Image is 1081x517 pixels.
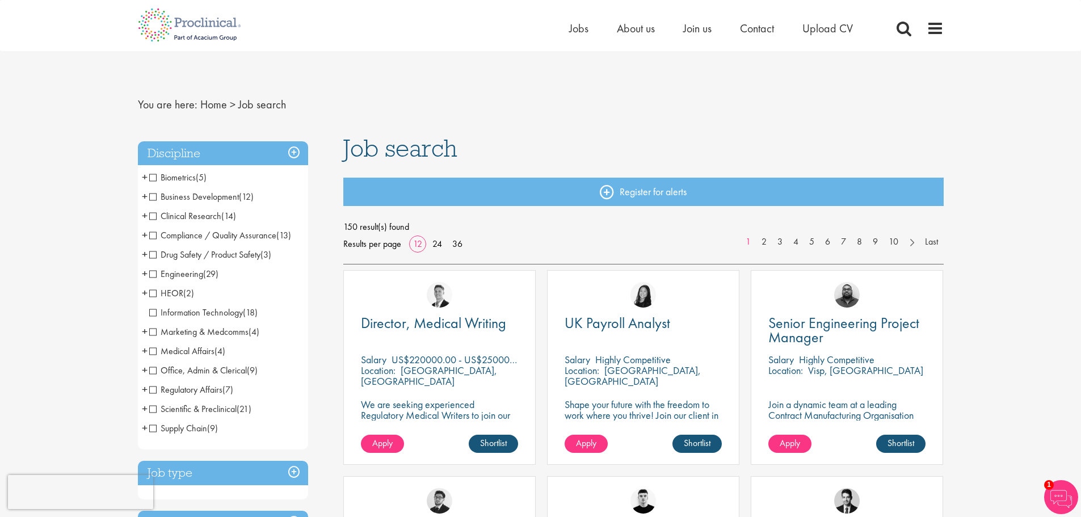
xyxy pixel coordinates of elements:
span: (2) [183,287,194,299]
p: [GEOGRAPHIC_DATA], [GEOGRAPHIC_DATA] [361,364,497,388]
span: Information Technology [149,306,243,318]
a: 10 [883,236,904,249]
a: 9 [867,236,884,249]
a: Shortlist [672,435,722,453]
span: Biometrics [149,171,207,183]
span: 1 [1044,480,1054,490]
span: Office, Admin & Clerical [149,364,247,376]
span: Compliance / Quality Assurance [149,229,276,241]
span: (13) [276,229,291,241]
span: Apply [576,437,596,449]
span: + [142,169,148,186]
span: Compliance / Quality Assurance [149,229,291,241]
span: (9) [207,422,218,434]
span: Job search [343,133,457,163]
p: [GEOGRAPHIC_DATA], [GEOGRAPHIC_DATA] [565,364,701,388]
span: Scientific & Preclinical [149,403,237,415]
span: Biometrics [149,171,196,183]
a: 4 [788,236,804,249]
a: Jobs [569,21,588,36]
span: Medical Affairs [149,345,225,357]
span: (29) [203,268,218,280]
a: Apply [565,435,608,453]
img: Thomas Wenig [834,488,860,514]
span: + [142,207,148,224]
a: About us [617,21,655,36]
a: breadcrumb link [200,97,227,112]
span: Senior Engineering Project Manager [768,313,919,347]
a: 7 [835,236,852,249]
p: We are seeking experienced Regulatory Medical Writers to join our client, a dynamic and growing b... [361,399,518,442]
a: Join us [683,21,712,36]
a: Upload CV [802,21,853,36]
span: Director, Medical Writing [361,313,506,333]
span: Marketing & Medcomms [149,326,249,338]
a: Apply [768,435,811,453]
span: + [142,284,148,301]
a: 1 [740,236,756,249]
p: US$220000.00 - US$250000.00 per annum + Highly Competitive Salary [392,353,685,366]
span: (12) [239,191,254,203]
a: UK Payroll Analyst [565,316,722,330]
span: + [142,188,148,205]
span: Supply Chain [149,422,207,434]
span: Office, Admin & Clerical [149,364,258,376]
span: Salary [768,353,794,366]
a: Apply [361,435,404,453]
a: 36 [448,238,466,250]
span: (3) [260,249,271,260]
img: Numhom Sudsok [630,282,656,308]
span: + [142,400,148,417]
span: Clinical Research [149,210,236,222]
a: 12 [409,238,426,250]
span: Apply [780,437,800,449]
img: Chatbot [1044,480,1078,514]
span: Clinical Research [149,210,221,222]
span: Supply Chain [149,422,218,434]
a: Senior Engineering Project Manager [768,316,926,344]
span: Business Development [149,191,254,203]
iframe: reCAPTCHA [8,475,153,509]
span: + [142,381,148,398]
a: 8 [851,236,868,249]
a: Shortlist [469,435,518,453]
p: Shape your future with the freedom to work where you thrive! Join our client in a hybrid role tha... [565,399,722,431]
span: HEOR [149,287,183,299]
span: Salary [565,353,590,366]
a: 2 [756,236,772,249]
img: Patrick Melody [630,488,656,514]
a: 6 [819,236,836,249]
span: Location: [768,364,803,377]
span: + [142,246,148,263]
img: Ashley Bennett [834,282,860,308]
span: Results per page [343,236,401,253]
img: George Watson [427,282,452,308]
span: Contact [740,21,774,36]
span: Scientific & Preclinical [149,403,251,415]
span: Information Technology [149,306,258,318]
span: Business Development [149,191,239,203]
span: Engineering [149,268,218,280]
p: Highly Competitive [595,353,671,366]
span: Engineering [149,268,203,280]
span: + [142,419,148,436]
span: You are here: [138,97,197,112]
span: (21) [237,403,251,415]
span: (4) [249,326,259,338]
p: Join a dynamic team at a leading Contract Manufacturing Organisation (CMO) and contribute to grou... [768,399,926,453]
a: 5 [804,236,820,249]
span: (9) [247,364,258,376]
a: Shortlist [876,435,926,453]
span: (14) [221,210,236,222]
div: Discipline [138,141,308,166]
a: 3 [772,236,788,249]
span: + [142,226,148,243]
a: Director, Medical Writing [361,316,518,330]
